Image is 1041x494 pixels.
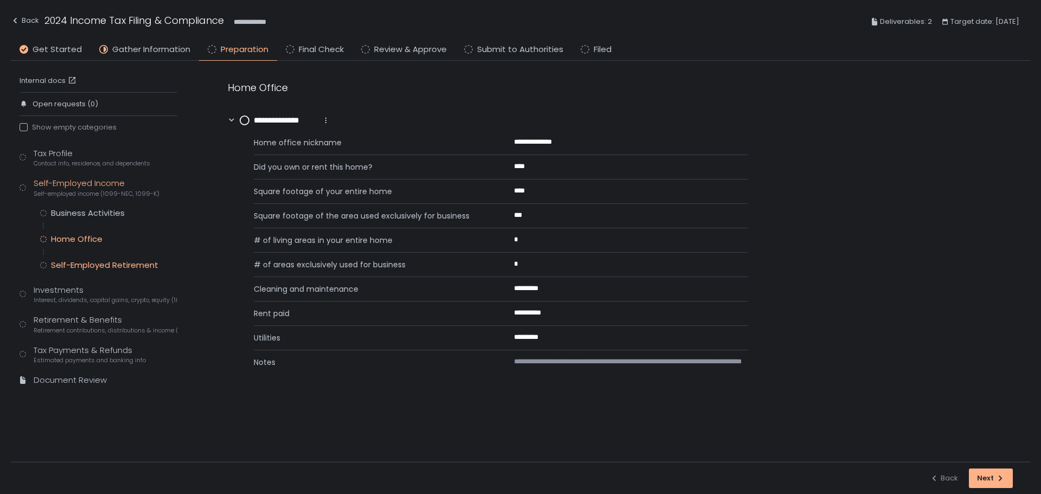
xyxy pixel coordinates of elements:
span: Notes [254,357,488,376]
div: Home Office [51,234,102,245]
span: Square footage of your entire home [254,186,488,197]
span: Cleaning and maintenance [254,284,488,294]
button: Next [969,469,1013,488]
span: Deliverables: 2 [880,15,932,28]
span: Did you own or rent this home? [254,162,488,172]
span: # of areas exclusively used for business [254,259,488,270]
div: Back [11,14,39,27]
span: Target date: [DATE] [950,15,1019,28]
button: Back [930,469,958,488]
span: Submit to Authorities [477,43,563,56]
span: Contact info, residence, and dependents [34,159,150,168]
span: Preparation [221,43,268,56]
div: Self-Employed Retirement [51,260,158,271]
span: Gather Information [112,43,190,56]
span: Self-employed income (1099-NEC, 1099-K) [34,190,159,198]
h1: 2024 Income Tax Filing & Compliance [44,13,224,28]
div: Back [930,473,958,483]
div: Business Activities [51,208,125,219]
div: Document Review [34,374,107,387]
div: Tax Profile [34,147,150,168]
span: Square footage of the area used exclusively for business [254,210,488,221]
span: Retirement contributions, distributions & income (1099-R, 5498) [34,326,177,335]
span: Estimated payments and banking info [34,356,146,364]
span: Interest, dividends, capital gains, crypto, equity (1099s, K-1s) [34,296,177,304]
span: Home office nickname [254,137,488,148]
div: Retirement & Benefits [34,314,177,335]
div: Next [977,473,1005,483]
div: Home Office [228,80,748,95]
span: Final Check [299,43,344,56]
span: Rent paid [254,308,488,319]
span: # of living areas in your entire home [254,235,488,246]
span: Filed [594,43,612,56]
div: Investments [34,284,177,305]
div: Tax Payments & Refunds [34,344,146,365]
span: Get Started [33,43,82,56]
span: Review & Approve [374,43,447,56]
span: Open requests (0) [33,99,98,109]
a: Internal docs [20,76,79,86]
span: Utilities [254,332,488,343]
button: Back [11,13,39,31]
div: Self-Employed Income [34,177,159,198]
